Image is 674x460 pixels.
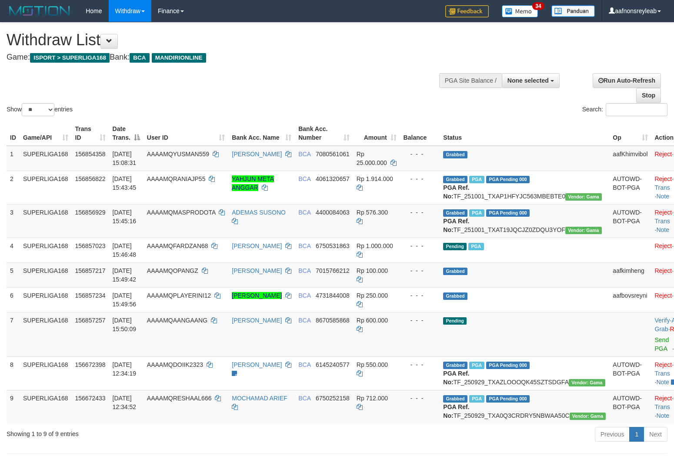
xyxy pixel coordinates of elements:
div: Showing 1 to 9 of 9 entries [7,426,274,438]
span: Grabbed [443,209,467,217]
span: AAAAMQOPANGZ [147,267,198,274]
span: AAAAMQDOIIK2323 [147,361,203,368]
div: - - - [404,360,437,369]
td: SUPERLIGA168 [20,204,72,238]
span: 156857023 [75,242,106,249]
select: Showentries [22,103,54,116]
td: TF_251001_TXAP1HFYJC563MBEBTE0 [440,171,609,204]
td: 8 [7,356,20,390]
td: 5 [7,262,20,287]
span: [DATE] 15:49:42 [113,267,137,283]
a: ADEMAS SUSONO [232,209,286,216]
td: TF_251001_TXAT19JQCJZ0ZDQU3YOF [440,204,609,238]
img: MOTION_logo.png [7,4,73,17]
span: AAAAMQPLAYERINI12 [147,292,211,299]
span: Marked by aafsoycanthlai [469,395,484,403]
span: Vendor URL: https://trx31.1velocity.biz [565,227,602,234]
span: 156672398 [75,361,106,368]
th: Status [440,121,609,146]
img: panduan.png [551,5,595,17]
span: Rp 100.000 [357,267,388,274]
td: 7 [7,312,20,356]
span: Marked by aafsoycanthlai [469,362,484,369]
span: BCA [298,151,310,158]
span: PGA Pending [486,209,530,217]
a: [PERSON_NAME] [232,267,282,274]
span: [DATE] 15:50:09 [113,317,137,332]
span: 156854358 [75,151,106,158]
div: - - - [404,208,437,217]
img: Button%20Memo.svg [502,5,538,17]
a: [PERSON_NAME] [232,361,282,368]
span: Copy 7015766212 to clipboard [316,267,350,274]
span: PGA Pending [486,362,530,369]
span: Rp 550.000 [357,361,388,368]
span: MANDIRIONLINE [152,53,206,63]
td: TF_250929_TXAZLOOOQK45SZTSDGFA [440,356,609,390]
b: PGA Ref. No: [443,184,469,200]
span: [DATE] 12:34:52 [113,395,137,410]
span: BCA [298,267,310,274]
div: PGA Site Balance / [439,73,502,88]
span: BCA [298,292,310,299]
td: aafkimheng [609,262,651,287]
span: BCA [298,317,310,324]
th: Game/API: activate to sort column ascending [20,121,72,146]
td: AUTOWD-BOT-PGA [609,356,651,390]
div: - - - [404,266,437,275]
a: 1 [629,427,644,442]
a: Reject [655,242,672,249]
a: Reject [655,292,672,299]
label: Search: [582,103,667,116]
span: Copy 4061320657 to clipboard [316,175,350,182]
span: Copy 6145240577 to clipboard [316,361,350,368]
td: AUTOWD-BOT-PGA [609,390,651,423]
span: BCA [298,242,310,249]
span: 156856822 [75,175,106,182]
span: Vendor URL: https://trx31.1velocity.biz [569,379,605,386]
label: Show entries [7,103,73,116]
td: aafKhimvibol [609,146,651,171]
td: SUPERLIGA168 [20,287,72,312]
td: SUPERLIGA168 [20,262,72,287]
span: PGA Pending [486,395,530,403]
td: AUTOWD-BOT-PGA [609,171,651,204]
span: Rp 576.300 [357,209,388,216]
div: - - - [404,394,437,403]
span: Rp 1.914.000 [357,175,393,182]
span: [DATE] 15:08:31 [113,151,137,166]
span: [DATE] 15:43:45 [113,175,137,191]
a: Reject [655,151,672,158]
th: Op: activate to sort column ascending [609,121,651,146]
input: Search: [606,103,667,116]
th: Bank Acc. Number: activate to sort column ascending [295,121,353,146]
span: AAAAMQMASPRODOTA [147,209,216,216]
span: Grabbed [443,151,467,158]
a: Stop [636,88,661,103]
td: AUTOWD-BOT-PGA [609,204,651,238]
a: Reject [655,361,672,368]
button: None selected [502,73,560,88]
th: Bank Acc. Name: activate to sort column ascending [228,121,295,146]
td: SUPERLIGA168 [20,356,72,390]
span: Marked by aafsoycanthlai [469,176,484,183]
span: None selected [507,77,549,84]
td: 2 [7,171,20,204]
div: - - - [404,291,437,300]
a: YAHJUN META ANGGAR [232,175,274,191]
th: Amount: activate to sort column ascending [353,121,400,146]
span: Copy 4400084063 to clipboard [316,209,350,216]
th: Trans ID: activate to sort column ascending [72,121,109,146]
div: - - - [404,242,437,250]
span: Grabbed [443,395,467,403]
b: PGA Ref. No: [443,403,469,419]
span: AAAAMQYUSMAN559 [147,151,209,158]
td: 3 [7,204,20,238]
th: Balance [400,121,440,146]
span: BCA [298,361,310,368]
th: User ID: activate to sort column ascending [143,121,228,146]
span: AAAAMQRESHAAL666 [147,395,212,402]
th: ID [7,121,20,146]
span: 156856929 [75,209,106,216]
span: AAAAMQRANIAJP55 [147,175,206,182]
